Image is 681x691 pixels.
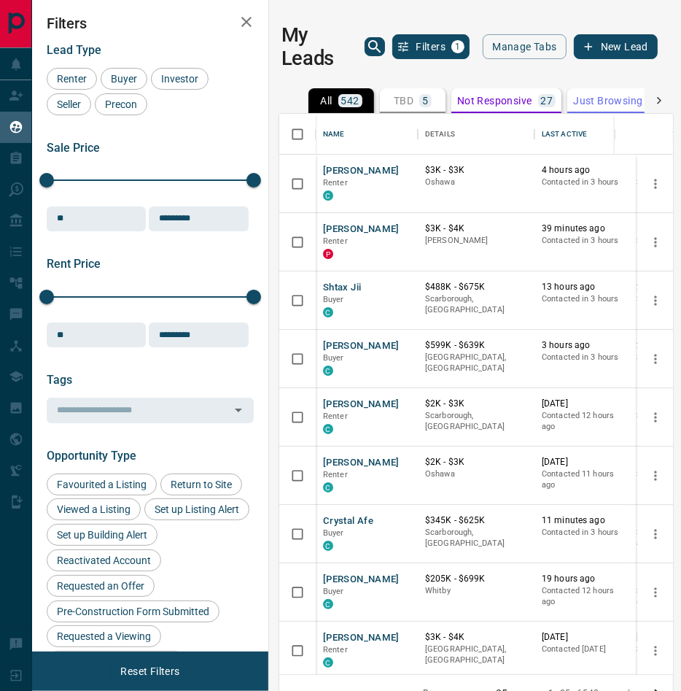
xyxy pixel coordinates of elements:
[144,498,249,520] div: Set up Listing Alert
[457,96,532,106] p: Not Responsive
[341,96,359,106] p: 542
[542,456,622,468] p: [DATE]
[52,73,92,85] span: Renter
[151,68,209,90] div: Investor
[323,164,400,178] button: [PERSON_NAME]
[542,585,622,608] p: Contacted 12 hours ago
[100,99,142,110] span: Precon
[542,235,622,247] p: Contacted in 3 hours
[323,587,344,596] span: Buyer
[542,164,622,177] p: 4 hours ago
[323,295,344,304] span: Buyer
[542,339,622,352] p: 3 hours ago
[323,424,333,434] div: condos.ca
[166,479,237,490] span: Return to Site
[645,173,666,195] button: more
[323,223,400,236] button: [PERSON_NAME]
[47,141,100,155] span: Sale Price
[645,465,666,487] button: more
[542,410,622,433] p: Contacted 12 hours ago
[47,93,91,115] div: Seller
[323,573,400,587] button: [PERSON_NAME]
[323,307,333,317] div: condos.ca
[425,398,527,410] p: $2K - $3K
[323,645,348,655] span: Renter
[542,644,622,655] p: Contacted [DATE]
[323,631,400,645] button: [PERSON_NAME]
[323,528,344,538] span: Buyer
[542,352,622,363] p: Contacted in 3 hours
[47,68,97,90] div: Renter
[422,96,428,106] p: 5
[323,281,361,295] button: Shtax Jii
[425,164,527,177] p: $3K - $3K
[156,73,203,85] span: Investor
[47,474,157,495] div: Favourited a Listing
[425,573,527,585] p: $205K - $699K
[425,514,527,527] p: $345K - $625K
[323,599,333,609] div: condos.ca
[542,527,622,538] p: Contacted in 3 hours
[573,96,642,106] p: Just Browsing
[52,529,152,541] span: Set up Building Alert
[323,398,400,412] button: [PERSON_NAME]
[323,190,333,201] div: condos.ca
[323,249,333,259] div: property.ca
[316,114,418,155] div: Name
[320,96,332,106] p: All
[323,366,333,376] div: condos.ca
[47,15,254,32] h2: Filters
[645,231,666,253] button: more
[425,585,527,597] p: Whitby
[323,657,333,668] div: condos.ca
[281,23,357,70] h1: My Leads
[418,114,534,155] div: Details
[323,412,348,421] span: Renter
[392,34,470,59] button: Filters1
[47,524,157,546] div: Set up Building Alert
[52,99,86,110] span: Seller
[323,456,400,470] button: [PERSON_NAME]
[574,34,658,59] button: New Lead
[542,573,622,585] p: 19 hours ago
[323,353,344,363] span: Buyer
[542,398,622,410] p: [DATE]
[101,68,147,90] div: Buyer
[323,178,348,188] span: Renter
[542,114,587,155] div: Last Active
[47,449,136,463] span: Opportunity Type
[323,114,345,155] div: Name
[52,580,149,592] span: Requested an Offer
[323,514,373,528] button: Crystal Afe
[160,474,242,495] div: Return to Site
[47,43,101,57] span: Lead Type
[365,37,385,56] button: search button
[425,223,527,235] p: $3K - $4K
[645,406,666,428] button: more
[425,339,527,352] p: $599K - $639K
[52,630,156,642] span: Requested a Viewing
[47,373,72,387] span: Tags
[228,400,249,420] button: Open
[645,290,666,312] button: more
[425,352,527,374] p: [GEOGRAPHIC_DATA], [GEOGRAPHIC_DATA]
[106,73,142,85] span: Buyer
[52,555,156,566] span: Reactivated Account
[425,293,527,316] p: Scarborough, [GEOGRAPHIC_DATA]
[542,223,622,235] p: 39 minutes ago
[47,625,161,647] div: Requested a Viewing
[425,456,527,468] p: $2K - $3K
[645,582,666,603] button: more
[323,541,333,551] div: condos.ca
[47,575,155,597] div: Requested an Offer
[323,236,348,246] span: Renter
[542,281,622,293] p: 13 hours ago
[425,631,527,644] p: $3K - $4K
[52,503,136,515] span: Viewed a Listing
[645,523,666,545] button: more
[425,644,527,666] p: [GEOGRAPHIC_DATA], [GEOGRAPHIC_DATA]
[323,482,333,493] div: condos.ca
[541,96,553,106] p: 27
[542,514,622,527] p: 11 minutes ago
[52,479,152,490] span: Favourited a Listing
